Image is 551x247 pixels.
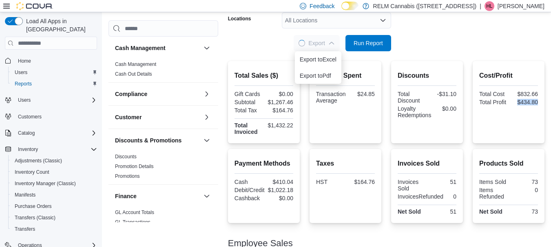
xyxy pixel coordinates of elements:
h2: Cost/Profit [479,71,538,81]
button: Users [8,67,100,78]
h2: Discounts [398,71,456,81]
button: Catalog [15,128,38,138]
p: RELM Cannabis ([STREET_ADDRESS]) [373,1,477,11]
span: Dark Mode [341,10,342,11]
label: Locations [228,15,251,22]
span: Feedback [310,2,334,10]
span: Run Report [354,39,383,47]
a: Home [15,56,34,66]
span: Manifests [15,192,35,198]
h2: Payment Methods [235,159,293,168]
div: Items Refunded [479,187,507,200]
div: Total Discount [398,91,425,104]
a: Discounts [115,154,137,160]
span: Adjustments (Classic) [15,157,62,164]
span: Customers [15,111,97,122]
button: Purchase Orders [8,201,100,212]
div: $1,267.46 [266,99,293,105]
span: Purchase Orders [15,203,52,210]
input: Dark Mode [341,2,358,10]
img: Cova [16,2,53,10]
button: Customer [115,113,200,121]
button: Inventory Count [8,166,100,178]
div: $24.85 [349,91,374,97]
button: Users [15,95,34,105]
h3: Finance [115,192,137,200]
div: $0.00 [266,195,293,201]
span: GL Transactions [115,219,150,225]
span: Export to Excel [300,56,336,63]
button: Manifests [8,189,100,201]
span: Promotions [115,173,140,179]
button: Discounts & Promotions [202,136,212,145]
div: -$31.10 [429,91,456,97]
a: Adjustments (Classic) [11,156,65,166]
div: 0 [447,193,456,200]
div: Loyalty Redemptions [398,105,432,118]
span: Transfers [11,224,97,234]
span: Users [15,95,97,105]
a: Cash Out Details [115,71,152,77]
span: Reports [15,81,32,87]
button: Adjustments (Classic) [8,155,100,166]
span: Inventory Count [15,169,49,175]
button: Finance [202,191,212,201]
button: Compliance [202,89,212,99]
div: Hannah Lemos [485,1,494,11]
span: Promotion Details [115,163,154,170]
button: Export toExcel [295,51,341,68]
span: Inventory Manager (Classic) [11,179,97,188]
button: Run Report [345,35,391,51]
div: Invoices Sold [398,179,425,192]
span: Cash Management [115,61,156,68]
button: Inventory [15,144,41,154]
div: $832.66 [510,91,538,97]
span: Inventory Manager (Classic) [15,180,76,187]
h2: Taxes [316,159,375,168]
div: HST [316,179,344,185]
span: Export [299,35,334,51]
span: Transfers (Classic) [15,214,55,221]
button: Open list of options [380,17,386,24]
button: Compliance [115,90,200,98]
span: Load All Apps in [GEOGRAPHIC_DATA] [23,17,97,33]
a: Reports [11,79,35,89]
span: Inventory [15,144,97,154]
h2: Total Sales ($) [235,71,293,81]
span: Users [18,97,31,103]
span: Home [15,55,97,66]
button: Discounts & Promotions [115,136,200,144]
a: Cash Management [115,61,156,67]
span: Customers [18,114,42,120]
div: $1,432.22 [266,122,293,129]
span: Catalog [18,130,35,136]
button: Customer [202,112,212,122]
strong: Net Sold [479,208,502,215]
a: Transfers [11,224,38,234]
a: Promotions [115,173,140,179]
a: GL Transactions [115,219,150,225]
button: LoadingExport [294,35,339,51]
h2: Products Sold [479,159,538,168]
a: Manifests [11,190,39,200]
span: Manifests [11,190,97,200]
button: Export toPdf [295,68,341,84]
span: Loading [298,39,306,47]
button: Inventory [2,144,100,155]
div: 0 [510,187,538,193]
span: GL Account Totals [115,209,154,216]
a: Transfers (Classic) [11,213,59,223]
span: Home [18,58,31,64]
a: Purchase Orders [11,201,55,211]
a: Promotion Details [115,164,154,169]
a: Inventory Count [11,167,53,177]
div: $410.04 [266,179,293,185]
a: Users [11,68,31,77]
span: Reports [11,79,97,89]
span: Inventory Count [11,167,97,177]
div: $164.76 [347,179,375,185]
h3: Compliance [115,90,147,98]
span: Inventory [18,146,38,153]
button: Customers [2,111,100,122]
